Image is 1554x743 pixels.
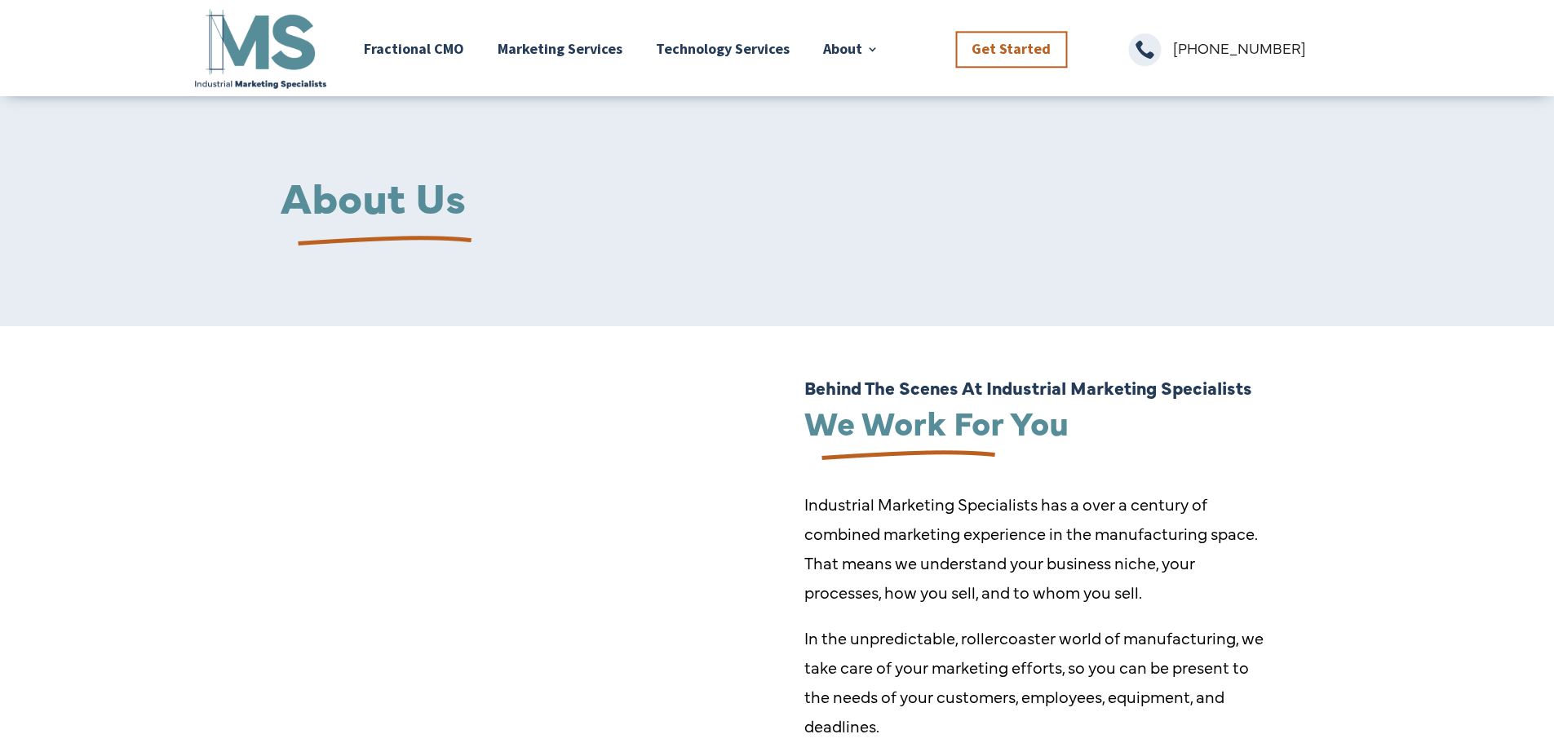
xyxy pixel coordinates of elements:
[1128,33,1161,66] span: 
[804,623,1273,741] p: In the unpredictable, rollercoaster world of manufacturing, we take care of your marketing effort...
[804,378,1273,405] h6: Behind The Scenes At Industrial Marketing Specialists
[498,6,622,91] a: Marketing Services
[823,6,879,91] a: About
[281,174,1273,225] h1: About Us
[804,489,1273,623] p: Industrial Marketing Specialists has a over a century of combined marketing experience in the man...
[281,221,478,263] img: underline
[656,6,790,91] a: Technology Services
[804,436,1002,477] img: underline
[1173,33,1362,63] p: [PHONE_NUMBER]
[955,31,1067,68] a: Get Started
[364,6,464,91] a: Fractional CMO
[804,405,1273,446] h2: We Work For You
